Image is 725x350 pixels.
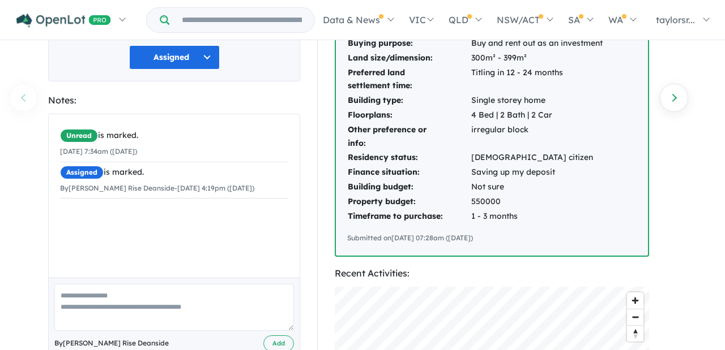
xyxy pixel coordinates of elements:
span: Assigned [60,166,104,179]
small: [DATE] 7:34am ([DATE]) [60,147,137,155]
button: Zoom out [627,309,643,325]
td: Preferred land settlement time: [347,66,471,94]
td: Saving up my deposit [471,165,613,180]
span: Zoom out [627,309,643,325]
span: By [PERSON_NAME] Rise Deanside [54,338,169,349]
td: Floorplans: [347,108,471,123]
td: irregular block [471,123,613,151]
td: 300m² - 399m² [471,51,613,66]
span: taylorsr... [656,14,695,25]
td: 4 Bed | 2 Bath | 2 Car [471,108,613,123]
td: Finance situation: [347,165,471,180]
div: is marked. [60,129,288,142]
td: Timeframe to purchase: [347,209,471,224]
td: Single storey home [471,93,613,108]
div: is marked. [60,166,288,179]
div: Recent Activities: [335,266,649,281]
td: [DEMOGRAPHIC_DATA] citizen [471,150,613,165]
small: By [PERSON_NAME] Rise Deanside - [DATE] 4:19pm ([DATE]) [60,184,254,192]
img: Openlot PRO Logo White [16,14,111,28]
td: Titling in 12 - 24 months [471,66,613,94]
td: Land size/dimension: [347,51,471,66]
span: Reset bearing to north [627,326,643,342]
button: Assigned [129,45,220,70]
td: Other preference or info: [347,123,471,151]
td: Building type: [347,93,471,108]
button: Reset bearing to north [627,325,643,342]
td: Not sure [471,180,613,195]
button: Zoom in [627,292,643,309]
td: 550000 [471,195,613,209]
td: Property budget: [347,195,471,209]
td: Building budget: [347,180,471,195]
td: Residency status: [347,150,471,165]
td: Buying purpose: [347,36,471,51]
div: Notes: [48,93,300,108]
td: 1 - 3 months [471,209,613,224]
input: Try estate name, suburb, builder or developer [172,8,312,32]
div: Submitted on [DATE] 07:28am ([DATE]) [347,232,637,244]
td: Buy and rent out as an investment [471,36,613,51]
span: Unread [60,129,98,142]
